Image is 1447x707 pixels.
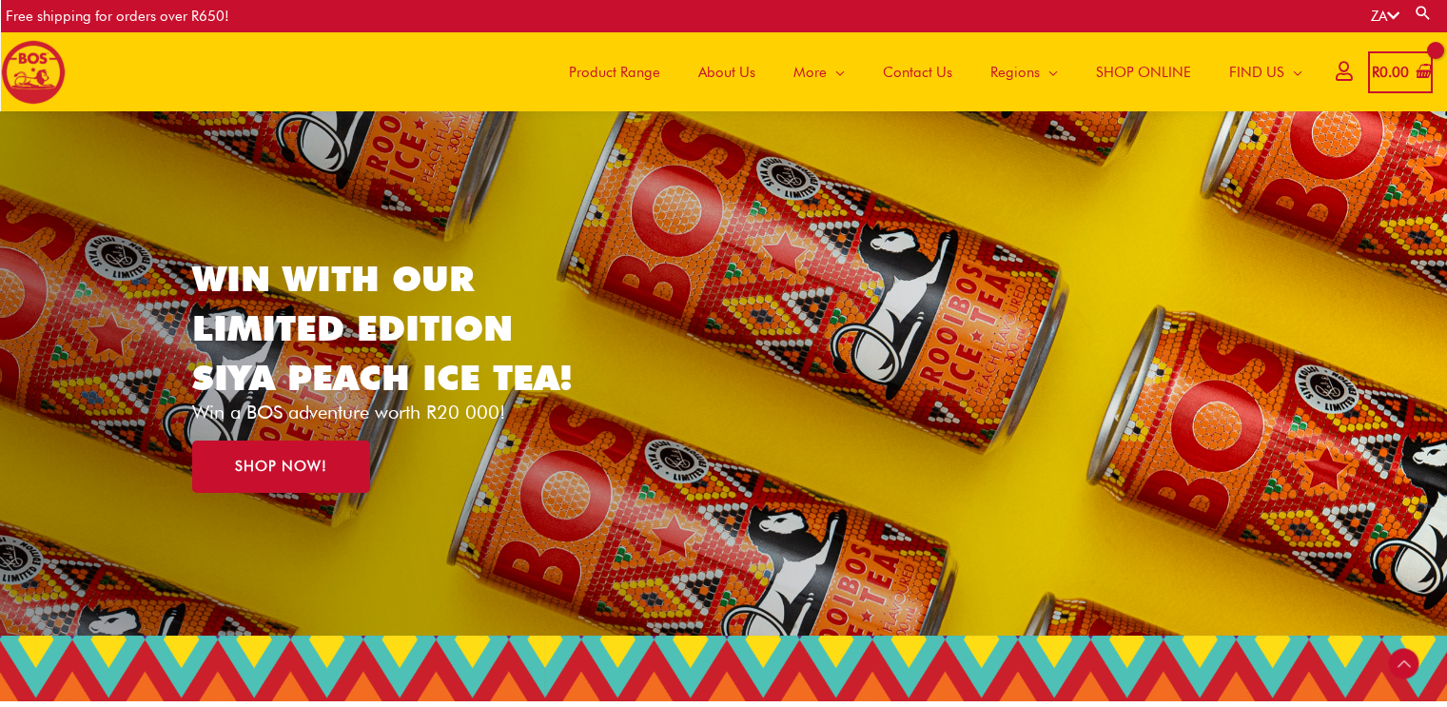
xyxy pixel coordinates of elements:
a: View Shopping Cart, empty [1368,51,1433,94]
span: SHOP NOW! [235,460,327,474]
span: Regions [990,44,1040,101]
p: Win a BOS adventure worth R20 000! [192,403,602,422]
bdi: 0.00 [1372,64,1409,81]
span: Product Range [569,44,660,101]
nav: Site Navigation [536,32,1321,111]
a: SHOP NOW! [192,441,370,493]
a: Search button [1414,4,1433,22]
a: About Us [679,32,774,111]
a: More [774,32,864,111]
a: Product Range [550,32,679,111]
span: More [793,44,827,101]
span: R [1372,64,1379,81]
span: About Us [698,44,755,101]
img: BOS logo finals-200px [1,40,66,105]
a: WIN WITH OUR LIMITED EDITION SIYA PEACH ICE TEA! [192,257,573,399]
a: SHOP ONLINE [1077,32,1210,111]
span: Contact Us [883,44,952,101]
a: Contact Us [864,32,971,111]
a: ZA [1371,8,1399,25]
span: FIND US [1229,44,1284,101]
span: SHOP ONLINE [1096,44,1191,101]
a: Regions [971,32,1077,111]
